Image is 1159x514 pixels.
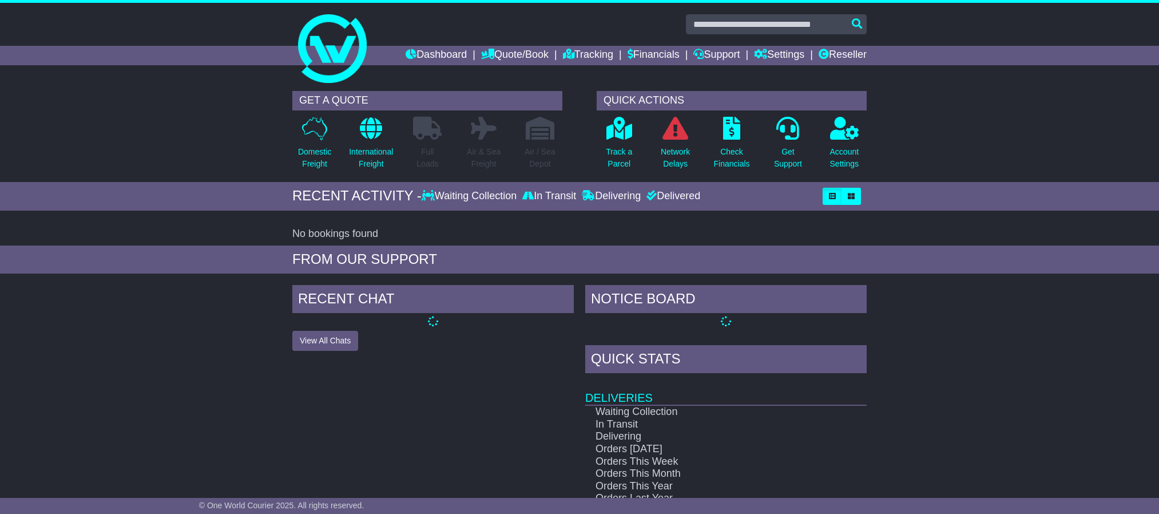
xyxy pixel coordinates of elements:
a: InternationalFreight [348,116,394,176]
button: View All Chats [292,331,358,351]
td: In Transit [585,418,826,431]
a: Dashboard [406,46,467,65]
span: © One World Courier 2025. All rights reserved. [199,501,364,510]
a: GetSupport [773,116,803,176]
a: Financials [628,46,680,65]
p: Air & Sea Freight [467,146,501,170]
p: Track a Parcel [606,146,632,170]
a: Settings [754,46,804,65]
div: Delivered [644,190,700,203]
a: Support [693,46,740,65]
p: International Freight [349,146,393,170]
td: Orders This Month [585,468,826,480]
p: Check Financials [714,146,750,170]
p: Get Support [774,146,802,170]
a: CheckFinancials [713,116,751,176]
div: In Transit [519,190,579,203]
td: Orders This Year [585,480,826,493]
div: FROM OUR SUPPORT [292,251,867,268]
div: NOTICE BOARD [585,285,867,316]
p: Full Loads [413,146,442,170]
div: GET A QUOTE [292,91,562,110]
div: RECENT CHAT [292,285,574,316]
div: QUICK ACTIONS [597,91,867,110]
td: Delivering [585,430,826,443]
p: Network Delays [661,146,690,170]
a: Quote/Book [481,46,549,65]
td: Orders This Week [585,456,826,468]
a: NetworkDelays [660,116,690,176]
a: Tracking [563,46,613,65]
td: Orders [DATE] [585,443,826,456]
a: AccountSettings [829,116,860,176]
div: No bookings found [292,228,867,240]
p: Domestic Freight [298,146,331,170]
td: Orders Last Year [585,492,826,505]
a: Track aParcel [605,116,633,176]
p: Air / Sea Depot [525,146,555,170]
p: Account Settings [830,146,859,170]
div: RECENT ACTIVITY - [292,188,422,204]
div: Delivering [579,190,644,203]
div: Quick Stats [585,345,867,376]
div: Waiting Collection [422,190,519,203]
td: Waiting Collection [585,405,826,418]
a: DomesticFreight [297,116,332,176]
td: Deliveries [585,376,867,405]
a: Reseller [819,46,867,65]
